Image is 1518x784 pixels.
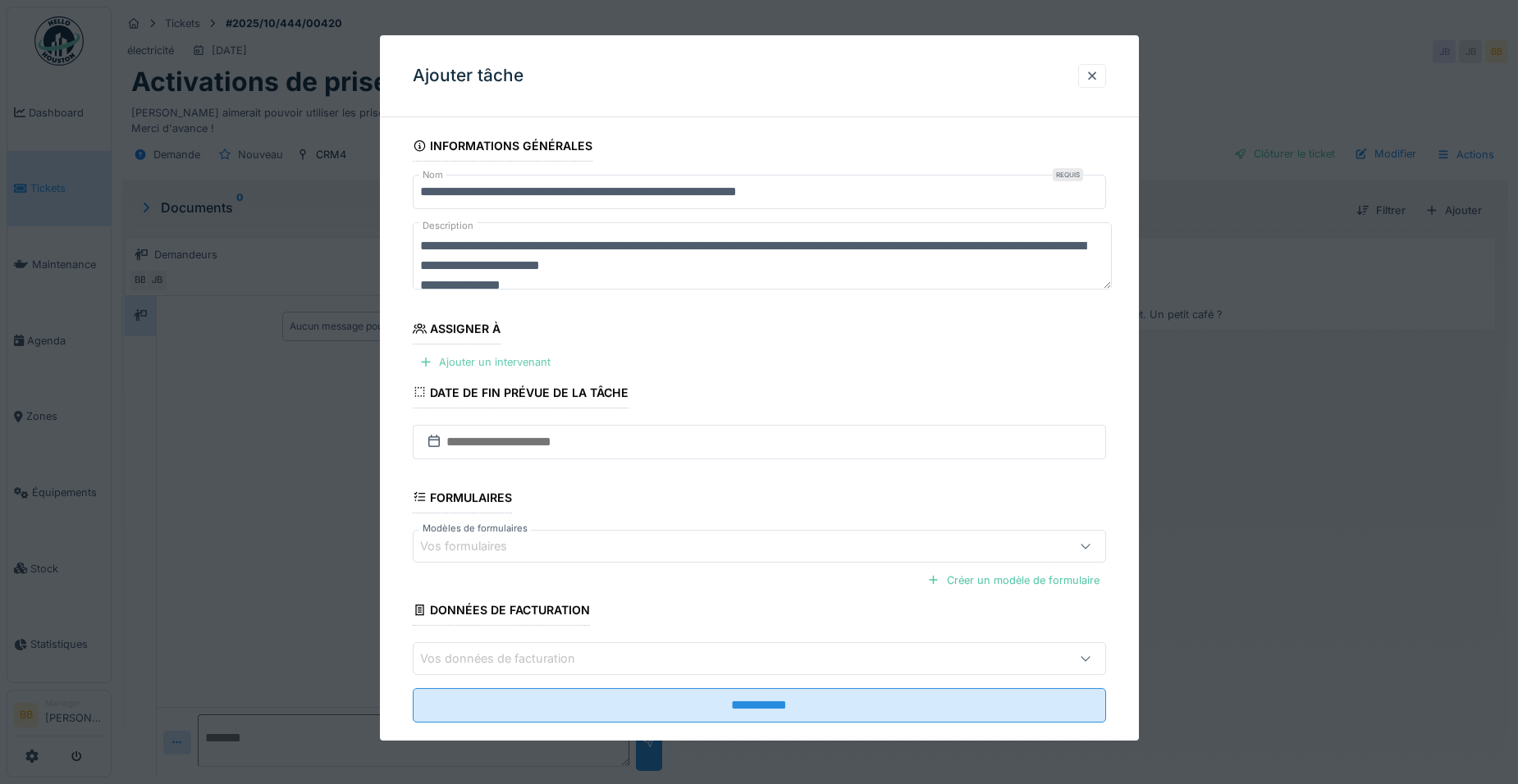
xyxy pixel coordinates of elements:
div: Créer un modèle de formulaire [921,569,1106,591]
div: Informations générales [413,134,593,162]
div: Date de fin prévue de la tâche [413,381,629,408]
div: Vos données de facturation [420,650,598,668]
label: Nom [419,168,446,182]
div: Requis [1053,168,1083,181]
label: Modèles de formulaires [419,522,531,536]
div: Formulaires [413,485,513,513]
h3: Ajouter tâche [413,66,524,86]
div: Vos formulaires [420,537,530,555]
label: Description [419,216,477,236]
div: Ajouter un intervenant [413,351,557,373]
div: Données de facturation [413,598,591,626]
div: Assigner à [413,317,501,344]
